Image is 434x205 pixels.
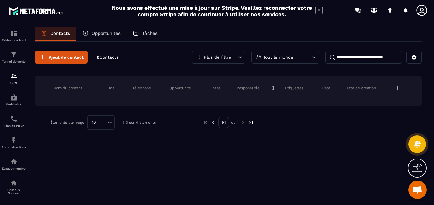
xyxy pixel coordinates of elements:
[98,119,106,126] input: Search for option
[142,31,158,36] p: Tâches
[9,5,64,16] img: logo
[203,120,208,125] img: prev
[2,153,26,175] a: automationsautomationsEspace membre
[263,55,293,59] p: Tout le monde
[2,124,26,127] p: Planificateur
[237,86,260,90] p: Responsable
[10,30,17,37] img: formation
[99,55,118,60] span: Contacts
[2,167,26,170] p: Espace membre
[322,86,330,90] p: Liste
[87,115,115,130] div: Search for option
[35,51,88,64] button: Ajout de contact
[133,86,151,90] p: Téléphone
[127,27,164,41] a: Tâches
[211,120,216,125] img: prev
[2,175,26,200] a: social-networksocial-networkRéseaux Sociaux
[2,132,26,153] a: automationsautomationsAutomatisations
[248,120,254,125] img: next
[2,89,26,111] a: automationsautomationsWebinaire
[10,72,17,80] img: formation
[408,181,427,199] a: Ouvrir le chat
[210,86,221,90] p: Phase
[2,25,26,46] a: formationformationTableau de bord
[10,179,17,187] img: social-network
[97,54,118,60] p: 0
[107,86,117,90] p: Email
[2,81,26,85] p: CRM
[231,120,238,125] p: de 1
[346,86,376,90] p: Date de création
[2,46,26,68] a: formationformationTunnel de vente
[10,94,17,101] img: automations
[10,137,17,144] img: automations
[2,111,26,132] a: schedulerschedulerPlanificateur
[285,86,303,90] p: Étiquettes
[10,115,17,123] img: scheduler
[169,86,191,90] p: Opportunité
[2,188,26,195] p: Réseaux Sociaux
[10,158,17,165] img: automations
[2,68,26,89] a: formationformationCRM
[50,31,70,36] p: Contacts
[204,55,231,59] p: Plus de filtre
[49,54,84,60] span: Ajout de contact
[2,145,26,149] p: Automatisations
[41,86,82,90] p: Nom du contact
[92,31,121,36] p: Opportunités
[35,27,76,41] a: Contacts
[111,5,312,17] h2: Nous avons effectué une mise à jour sur Stripe. Veuillez reconnecter votre compte Stripe afin de ...
[76,27,127,41] a: Opportunités
[2,60,26,63] p: Tunnel de vente
[122,120,156,125] p: 1-0 sur 0 éléments
[2,38,26,42] p: Tableau de bord
[10,51,17,58] img: formation
[90,119,98,126] span: 10
[50,120,84,125] p: Éléments par page
[241,120,246,125] img: next
[218,117,229,128] p: 01
[2,103,26,106] p: Webinaire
